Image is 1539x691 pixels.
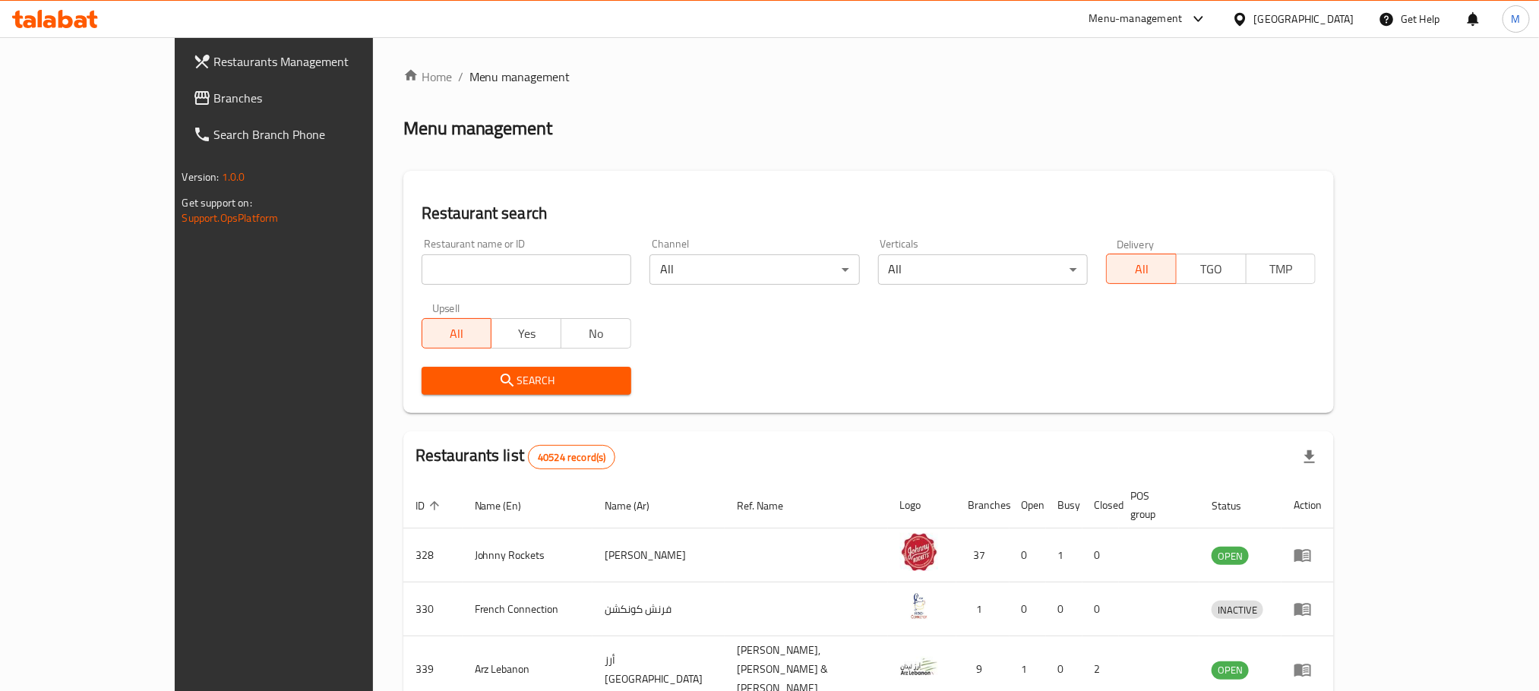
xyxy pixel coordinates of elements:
a: Branches [181,80,431,116]
th: Busy [1046,482,1082,529]
span: All [1113,258,1171,280]
td: 1 [1046,529,1082,582]
span: Yes [498,323,555,345]
td: 0 [1010,529,1046,582]
div: OPEN [1212,547,1249,565]
div: Export file [1291,439,1328,475]
span: 40524 record(s) [529,450,615,465]
img: Johnny Rockets [900,533,938,571]
div: All [649,254,859,285]
td: Johnny Rockets [463,529,593,582]
span: Version: [182,167,220,187]
th: Logo [888,482,956,529]
div: Menu [1294,546,1322,564]
button: Search [422,367,631,395]
td: 37 [956,529,1010,582]
div: All [878,254,1088,285]
div: OPEN [1212,661,1249,680]
nav: breadcrumb [403,68,1335,86]
td: 1 [956,582,1010,636]
h2: Menu management [403,116,553,140]
span: TGO [1183,258,1240,280]
span: Search Branch Phone [214,125,419,144]
button: All [1106,254,1177,284]
img: French Connection [900,587,938,625]
button: No [561,318,631,349]
span: Branches [214,89,419,107]
li: / [458,68,463,86]
td: French Connection [463,582,593,636]
h2: Restaurant search [422,202,1316,225]
span: INACTIVE [1212,601,1263,619]
span: TMP [1253,258,1310,280]
span: M [1512,11,1521,27]
div: INACTIVE [1212,601,1263,619]
span: Status [1212,497,1261,515]
span: All [428,323,486,345]
th: Action [1281,482,1334,529]
button: TGO [1176,254,1247,284]
div: Menu [1294,600,1322,618]
button: All [422,318,492,349]
a: Support.OpsPlatform [182,208,279,228]
td: [PERSON_NAME] [593,529,725,582]
div: Menu [1294,661,1322,679]
button: TMP [1246,254,1316,284]
span: ID [416,497,444,515]
label: Delivery [1117,238,1155,249]
td: 0 [1046,582,1082,636]
label: Upsell [432,303,460,314]
div: [GEOGRAPHIC_DATA] [1254,11,1354,27]
span: OPEN [1212,547,1249,565]
td: 330 [403,582,463,636]
td: 328 [403,529,463,582]
td: 0 [1082,529,1119,582]
td: فرنش كونكشن [593,582,725,636]
th: Closed [1082,482,1119,529]
span: OPEN [1212,661,1249,679]
td: 0 [1082,582,1119,636]
span: 1.0.0 [222,167,245,187]
span: Menu management [469,68,570,86]
img: Arz Lebanon [900,648,938,686]
h2: Restaurants list [416,444,616,469]
span: No [567,323,625,345]
div: Menu-management [1089,10,1183,28]
a: Search Branch Phone [181,116,431,153]
input: Search for restaurant name or ID.. [422,254,631,285]
button: Yes [491,318,561,349]
span: Get support on: [182,193,252,213]
span: Ref. Name [737,497,803,515]
span: Name (En) [475,497,542,515]
th: Open [1010,482,1046,529]
div: Total records count [528,445,615,469]
span: Name (Ar) [605,497,669,515]
span: Restaurants Management [214,52,419,71]
th: Branches [956,482,1010,529]
td: 0 [1010,582,1046,636]
span: POS group [1131,487,1182,523]
a: Restaurants Management [181,43,431,80]
span: Search [434,371,619,390]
